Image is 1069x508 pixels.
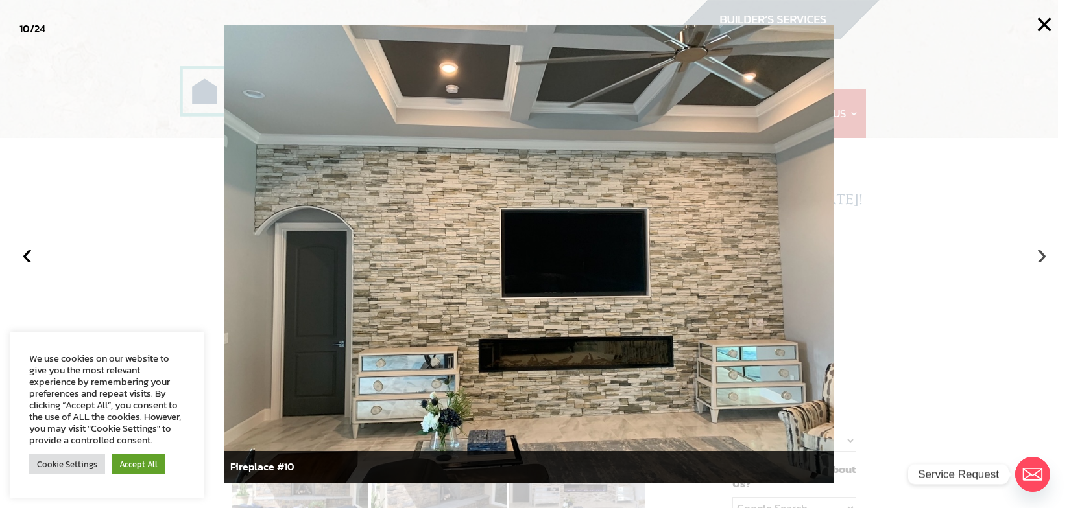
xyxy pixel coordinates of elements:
button: ‹ [13,240,42,268]
button: × [1030,10,1059,39]
span: 10 [19,21,30,36]
button: › [1027,240,1056,268]
div: Fireplace #10 [224,451,834,483]
a: Cookie Settings [29,454,105,474]
img: fireplace5.jpg [224,25,834,483]
span: 24 [34,21,45,36]
a: Email [1015,457,1050,492]
div: / [19,19,45,38]
div: We use cookies on our website to give you the most relevant experience by remembering your prefer... [29,352,185,446]
a: Accept All [112,454,165,474]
